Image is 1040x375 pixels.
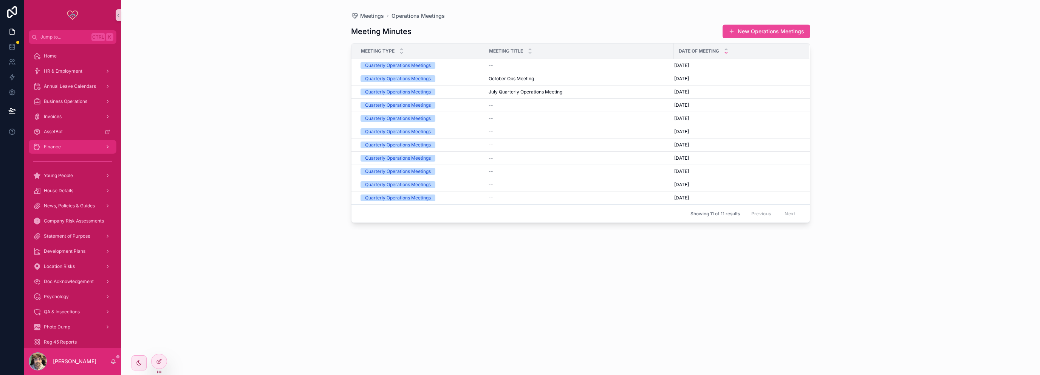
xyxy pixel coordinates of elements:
a: Meetings [351,12,384,20]
span: Location Risks [44,263,75,269]
a: HR & Employment [29,64,116,78]
a: House Details [29,184,116,198]
a: Quarterly Operations Meetings [361,168,480,175]
a: Quarterly Operations Meetings [361,62,480,69]
div: Quarterly Operations Meetings [365,142,431,148]
span: House Details [44,188,73,194]
span: Meetings [360,12,384,20]
a: Quarterly Operations Meetings [361,181,480,188]
a: Doc Acknowledgement [29,275,116,288]
div: Quarterly Operations Meetings [365,181,431,188]
div: Quarterly Operations Meetings [365,115,431,122]
a: Quarterly Operations Meetings [361,89,480,95]
a: Quarterly Operations Meetings [361,195,480,201]
span: [DATE] [674,155,689,161]
span: Statement of Purpose [44,233,90,239]
span: Photo Dump [44,324,70,330]
div: Quarterly Operations Meetings [365,195,431,201]
a: [DATE] [674,102,800,108]
a: Home [29,49,116,63]
a: -- [489,129,669,135]
span: [DATE] [674,195,689,201]
span: Date of Meeting [679,48,719,54]
span: -- [489,168,493,174]
span: AssetBot [44,129,63,135]
span: News, Policies & Guides [44,203,95,209]
span: -- [489,142,493,148]
a: -- [489,182,669,188]
span: [DATE] [674,89,689,95]
a: -- [489,195,669,201]
div: Quarterly Operations Meetings [365,102,431,109]
span: -- [489,195,493,201]
a: -- [489,168,669,174]
a: [DATE] [674,129,800,135]
a: -- [489,102,669,108]
a: Quarterly Operations Meetings [361,142,480,148]
a: [DATE] [674,182,800,188]
a: -- [489,155,669,161]
span: [DATE] [674,115,689,121]
span: K [107,34,113,40]
span: HR & Employment [44,68,82,74]
span: -- [489,155,493,161]
a: Quarterly Operations Meetings [361,115,480,122]
div: scrollable content [24,44,121,348]
a: [DATE] [674,155,800,161]
a: Psychology [29,290,116,303]
a: Reg 45 Reports [29,335,116,349]
a: July Quarterly Operations Meeting [489,89,669,95]
a: Quarterly Operations Meetings [361,75,480,82]
span: [DATE] [674,168,689,174]
span: [DATE] [674,102,689,108]
span: QA & Inspections [44,309,80,315]
a: Operations Meetings [392,12,445,20]
span: Ctrl [91,33,105,41]
span: [DATE] [674,62,689,68]
span: Psychology [44,294,69,300]
span: Doc Acknowledgement [44,279,94,285]
p: [PERSON_NAME] [53,358,96,365]
a: -- [489,142,669,148]
a: Young People [29,169,116,182]
span: [DATE] [674,76,689,82]
span: Young People [44,173,73,179]
span: July Quarterly Operations Meeting [489,89,562,95]
div: Quarterly Operations Meetings [365,62,431,69]
div: Quarterly Operations Meetings [365,89,431,95]
span: Business Operations [44,98,87,104]
span: October Ops Meeting [489,76,534,82]
span: Home [44,53,57,59]
a: [DATE] [674,89,800,95]
span: Invoices [44,114,62,120]
a: Quarterly Operations Meetings [361,155,480,162]
span: Showing 11 of 11 results [690,211,740,217]
a: -- [489,115,669,121]
a: Company Risk Assessments [29,214,116,228]
span: Meeting Title [489,48,523,54]
a: [DATE] [674,76,800,82]
a: AssetBot [29,125,116,138]
span: Finance [44,144,61,150]
a: Development Plans [29,244,116,258]
div: Quarterly Operations Meetings [365,128,431,135]
a: Finance [29,140,116,154]
button: Jump to...CtrlK [29,30,116,44]
span: -- [489,115,493,121]
span: [DATE] [674,142,689,148]
a: Location Risks [29,260,116,273]
a: News, Policies & Guides [29,199,116,213]
a: Business Operations [29,95,116,108]
div: Quarterly Operations Meetings [365,168,431,175]
div: Quarterly Operations Meetings [365,155,431,162]
a: Annual Leave Calendars [29,79,116,93]
span: Development Plans [44,248,85,254]
a: Quarterly Operations Meetings [361,102,480,109]
span: [DATE] [674,129,689,135]
span: Annual Leave Calendars [44,83,96,89]
h1: Meeting Minutes [351,26,412,37]
a: [DATE] [674,195,800,201]
a: -- [489,62,669,68]
a: [DATE] [674,115,800,121]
